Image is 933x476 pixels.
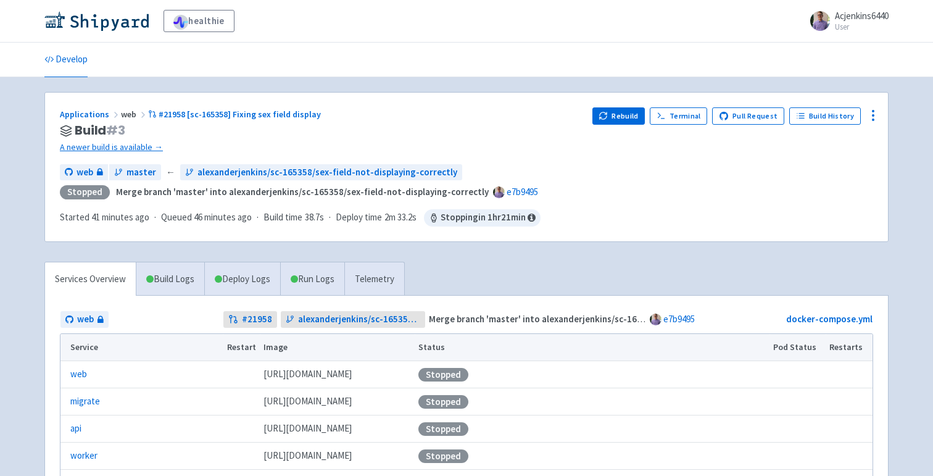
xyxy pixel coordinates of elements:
[415,334,769,361] th: Status
[60,164,108,181] a: web
[336,211,382,225] span: Deploy time
[194,211,252,223] time: 46 minutes ago
[280,262,344,296] a: Run Logs
[260,334,415,361] th: Image
[109,164,161,181] a: master
[835,10,889,22] span: Acjenkins6440
[136,262,204,296] a: Build Logs
[592,107,645,125] button: Rebuild
[60,140,583,154] a: A newer build is available →
[712,107,784,125] a: Pull Request
[223,334,260,361] th: Restart
[223,311,277,328] a: #21958
[263,422,352,436] span: [DOMAIN_NAME][URL]
[70,422,81,436] a: api
[75,123,125,138] span: Build
[116,186,489,198] strong: Merge branch 'master' into alexanderjenkins/sc-165358/sex-field-not-displaying-correctly
[60,185,110,199] div: Stopped
[45,262,136,296] a: Services Overview
[344,262,404,296] a: Telemetry
[429,313,802,325] strong: Merge branch 'master' into alexanderjenkins/sc-165358/sex-field-not-displaying-correctly
[44,11,149,31] img: Shipyard logo
[263,395,352,409] span: [DOMAIN_NAME][URL]
[789,107,861,125] a: Build History
[70,449,97,463] a: worker
[197,165,457,180] span: alexanderjenkins/sc-165358/sex-field-not-displaying-correctly
[835,23,889,31] small: User
[786,313,873,325] a: docker-compose.yml
[121,109,148,120] span: web
[263,449,352,463] span: [DOMAIN_NAME][URL]
[418,422,468,436] div: Stopped
[106,122,125,139] span: # 3
[263,211,302,225] span: Build time
[424,209,541,227] span: Stopping in 1 hr 21 min
[242,312,272,327] strong: # 21958
[418,395,468,409] div: Stopped
[44,43,88,77] a: Develop
[663,313,695,325] a: e7b9495
[164,10,234,32] a: healthie
[60,109,121,120] a: Applications
[148,109,323,120] a: #21958 [sc-165358] Fixing sex field display
[418,368,468,382] div: Stopped
[60,311,109,328] a: web
[298,312,421,327] span: alexanderjenkins/sc-165358/sex-field-not-displaying-correctly
[161,211,252,223] span: Queued
[507,186,538,198] a: e7b9495
[180,164,462,181] a: alexanderjenkins/sc-165358/sex-field-not-displaying-correctly
[77,165,93,180] span: web
[126,165,156,180] span: master
[70,367,87,382] a: web
[826,334,873,361] th: Restarts
[305,211,324,225] span: 38.7s
[418,449,468,463] div: Stopped
[384,211,417,225] span: 2m 33.2s
[769,334,826,361] th: Pod Status
[60,211,149,223] span: Started
[263,367,352,382] span: [DOMAIN_NAME][URL]
[803,11,889,31] a: Acjenkins6440 User
[650,107,707,125] a: Terminal
[60,334,223,361] th: Service
[77,312,94,327] span: web
[281,311,426,328] a: alexanderjenkins/sc-165358/sex-field-not-displaying-correctly
[204,262,280,296] a: Deploy Logs
[166,165,175,180] span: ←
[91,211,149,223] time: 41 minutes ago
[70,395,100,409] a: migrate
[60,209,541,227] div: · · ·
